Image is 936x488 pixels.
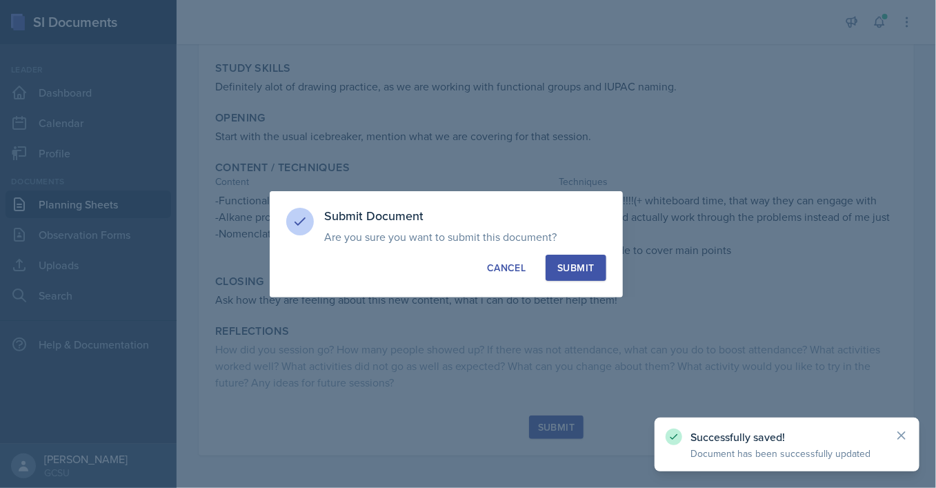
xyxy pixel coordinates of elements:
div: Cancel [487,261,526,275]
div: Submit [557,261,594,275]
p: Successfully saved! [690,430,884,444]
p: Document has been successfully updated [690,447,884,460]
button: Submit [546,255,606,281]
p: Are you sure you want to submit this document? [325,230,606,244]
button: Cancel [475,255,537,281]
h3: Submit Document [325,208,606,224]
